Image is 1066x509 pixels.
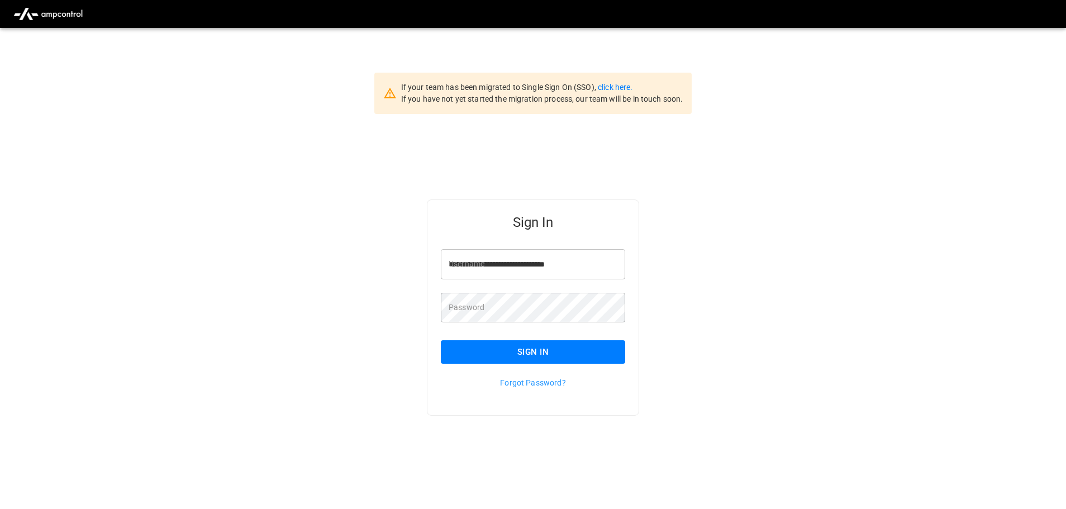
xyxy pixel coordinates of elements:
button: Sign In [441,340,625,364]
a: click here. [598,83,632,92]
span: If your team has been migrated to Single Sign On (SSO), [401,83,598,92]
span: If you have not yet started the migration process, our team will be in touch soon. [401,94,683,103]
h5: Sign In [441,213,625,231]
p: Forgot Password? [441,377,625,388]
img: ampcontrol.io logo [9,3,87,25]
